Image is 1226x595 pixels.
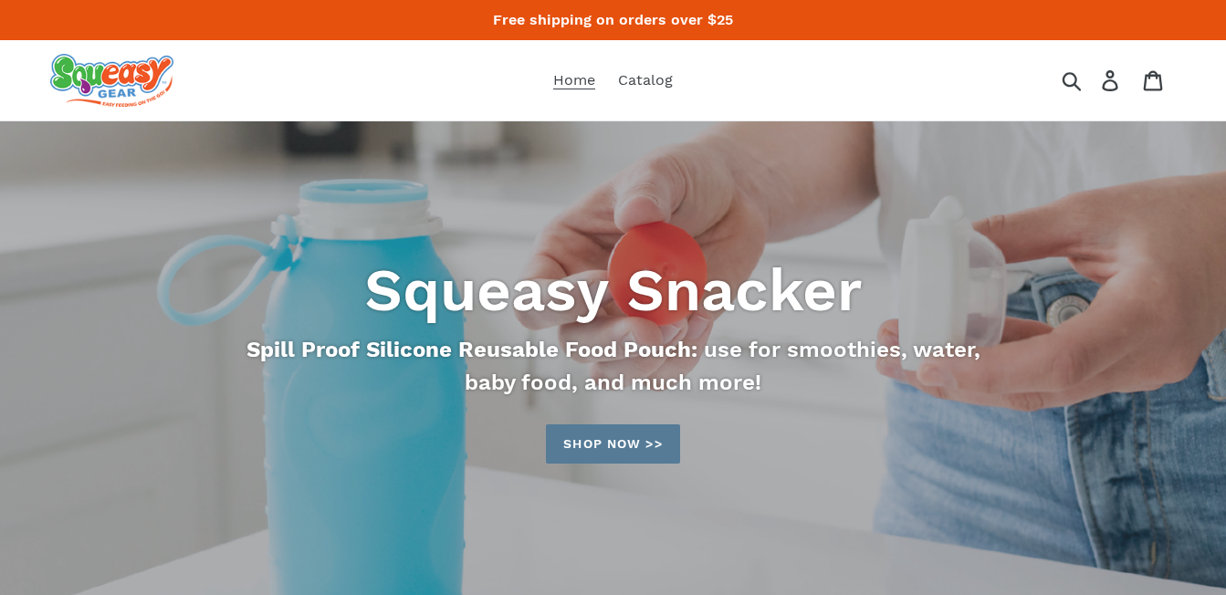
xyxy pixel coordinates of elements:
[246,337,697,362] strong: Spill Proof Silicone Reusable Food Pouch:
[609,67,682,94] a: Catalog
[50,54,173,107] img: squeasy gear snacker portable food pouch
[546,424,679,464] a: Shop now >>: Catalog
[240,333,987,399] p: use for smoothies, water, baby food, and much more!
[553,71,595,89] span: Home
[116,255,1111,326] h2: Squeasy Snacker
[544,67,604,94] a: Home
[618,71,673,89] span: Catalog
